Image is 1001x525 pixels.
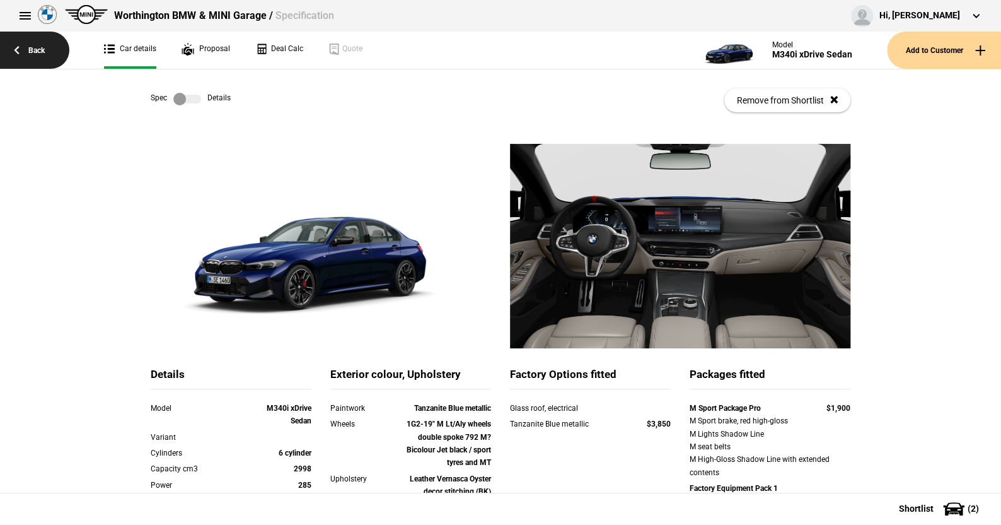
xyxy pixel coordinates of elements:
div: Paintwork [330,402,395,415]
button: Remove from Shortlist [724,88,850,112]
strong: 6 cylinder [279,449,311,457]
div: Capacity cm3 [151,463,247,475]
div: Exterior colour, Upholstery [330,367,491,389]
div: Factory Options fitted [510,367,671,389]
button: Shortlist(2) [880,493,1001,524]
strong: 1G2-19" M Lt/Aly wheels double spoke 792 M?Bicolour Jet black / sport tyres and MT [407,420,491,467]
span: Shortlist [899,504,934,513]
button: Add to Customer [887,32,1001,69]
strong: 285 [298,481,311,490]
span: ( 2 ) [968,504,979,513]
a: Proposal [182,32,230,69]
div: Model [151,402,247,415]
strong: M340i xDrive Sedan [267,404,311,425]
img: bmw.png [38,5,57,24]
div: Variant [151,431,247,444]
div: Wheels [330,418,395,430]
strong: Factory Equipment Pack 1 [690,484,778,493]
div: Power [151,479,247,492]
strong: 2998 [294,464,311,473]
strong: $3,850 [647,420,671,428]
div: Hi, [PERSON_NAME] [879,9,960,22]
strong: Tanzanite Blue metallic [414,404,491,413]
div: Worthington BMW & MINI Garage / [114,9,333,23]
img: mini.png [65,5,108,24]
div: Cylinders [151,447,247,459]
strong: Leather Vernasca Oyster decor stitching (BK) [410,475,491,496]
span: Specification [275,9,333,21]
a: Deal Calc [255,32,303,69]
div: M340i xDrive Sedan [772,49,852,60]
div: M Sport brake, red high-gloss M Lights Shadow Line M seat belts M High-Gloss Shadow Line with ext... [690,415,850,479]
a: Car details [104,32,156,69]
div: Glass roof, electrical [510,402,623,415]
div: Model [772,40,852,49]
strong: M Sport Package Pro [690,404,761,413]
div: Tanzanite Blue metallic [510,418,623,430]
div: Details [151,367,311,389]
div: Packages fitted [690,367,850,389]
div: Spec Details [151,93,231,105]
div: Upholstery [330,473,395,485]
strong: $1,900 [826,404,850,413]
